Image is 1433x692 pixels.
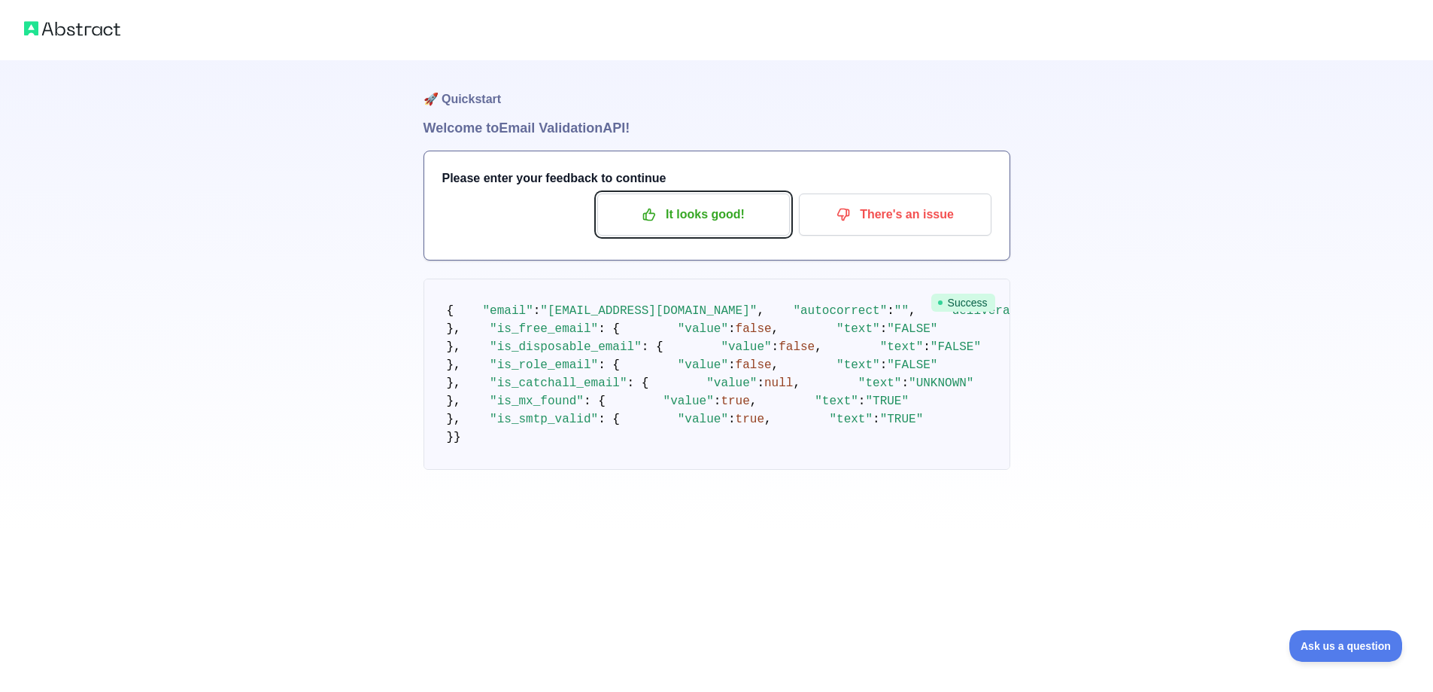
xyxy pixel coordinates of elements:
span: true [721,395,749,408]
span: "text" [836,358,880,372]
span: : [772,340,779,354]
span: "value" [706,376,757,390]
span: { [447,304,454,318]
span: Success [931,294,995,312]
span: "value" [721,340,771,354]
iframe: Toggle Customer Support [1289,630,1403,662]
span: "text" [836,322,880,336]
span: "text" [829,413,873,426]
span: , [772,322,779,336]
span: "" [894,304,909,318]
span: "is_free_email" [490,322,598,336]
span: : { [642,340,663,354]
span: "value" [678,413,728,426]
span: null [764,376,793,390]
span: "FALSE" [931,340,981,354]
span: "TRUE" [880,413,924,426]
p: There's an issue [810,202,980,227]
span: "email" [483,304,533,318]
span: "text" [880,340,924,354]
span: "UNKNOWN" [909,376,973,390]
img: Abstract logo [24,18,120,39]
span: "is_disposable_email" [490,340,642,354]
span: : [887,304,894,318]
span: : [873,413,880,426]
span: false [779,340,815,354]
span: "is_smtp_valid" [490,413,598,426]
span: , [793,376,800,390]
span: : { [627,376,649,390]
span: : { [598,322,620,336]
span: "is_role_email" [490,358,598,372]
span: : [728,358,736,372]
span: : [858,395,866,408]
span: : [757,376,764,390]
h1: 🚀 Quickstart [424,60,1010,117]
span: : [880,358,888,372]
span: "TRUE" [865,395,909,408]
span: : [533,304,541,318]
span: "text" [815,395,858,408]
h3: Please enter your feedback to continue [442,169,991,187]
button: There's an issue [799,194,991,236]
span: "is_mx_found" [490,395,584,408]
span: : [923,340,931,354]
span: : { [598,358,620,372]
span: "FALSE" [887,322,937,336]
span: "autocorrect" [793,304,887,318]
span: , [757,304,764,318]
span: "value" [678,322,728,336]
span: : { [598,413,620,426]
span: : [728,322,736,336]
h1: Welcome to Email Validation API! [424,117,1010,139]
span: : [714,395,721,408]
p: It looks good! [609,202,779,227]
span: , [815,340,822,354]
span: : [880,322,888,336]
span: : [728,413,736,426]
span: , [909,304,916,318]
span: , [772,358,779,372]
span: "[EMAIL_ADDRESS][DOMAIN_NAME]" [540,304,757,318]
span: "text" [858,376,902,390]
span: false [736,358,772,372]
span: : [901,376,909,390]
span: true [736,413,764,426]
span: "value" [663,395,714,408]
span: , [764,413,772,426]
span: "is_catchall_email" [490,376,627,390]
button: It looks good! [597,194,790,236]
span: , [750,395,757,408]
span: "value" [678,358,728,372]
span: : { [584,395,606,408]
span: false [736,322,772,336]
span: "FALSE" [887,358,937,372]
span: "deliverability" [945,304,1061,318]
